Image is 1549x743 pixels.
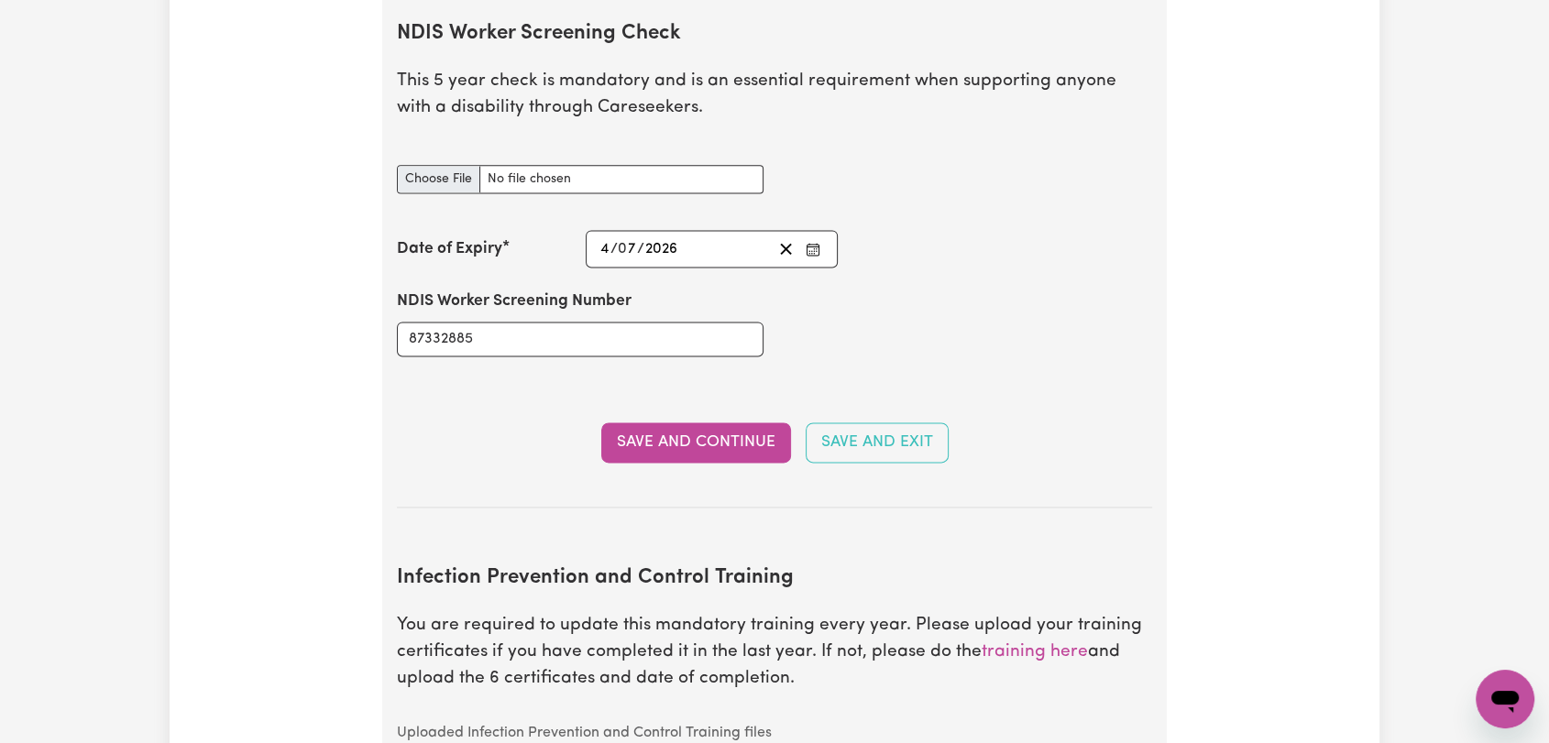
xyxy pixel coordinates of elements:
input: -- [599,236,610,261]
iframe: Button to launch messaging window [1476,670,1534,728]
span: 0 [618,242,627,257]
span: / [610,241,618,257]
input: ---- [644,236,679,261]
input: -- [619,236,637,261]
label: Date of Expiry [397,237,502,261]
a: training here [982,643,1088,661]
label: NDIS Worker Screening Number [397,290,632,313]
button: Clear date [772,236,800,261]
p: This 5 year check is mandatory and is an essential requirement when supporting anyone with a disa... [397,69,1152,122]
h2: Infection Prevention and Control Training [397,566,1152,591]
button: Save and Exit [806,422,949,463]
button: Enter the Date of Expiry of your NDIS Worker Screening Check [800,236,826,261]
h2: NDIS Worker Screening Check [397,22,1152,47]
span: / [637,241,644,257]
button: Save and Continue [601,422,791,463]
p: You are required to update this mandatory training every year. Please upload your training certif... [397,613,1152,692]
